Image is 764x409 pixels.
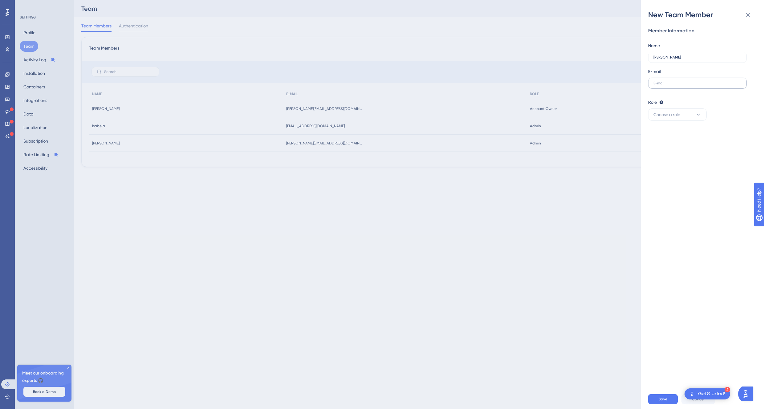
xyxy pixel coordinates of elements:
[653,111,680,118] span: Choose a role
[653,81,742,85] input: E-mail
[648,99,657,106] span: Role
[14,2,39,9] span: Need Help?
[648,394,678,404] button: Save
[648,10,757,20] div: New Team Member
[681,394,715,404] button: Cancel
[659,397,667,402] span: Save
[725,387,730,392] div: 2
[738,385,757,403] iframe: UserGuiding AI Assistant Launcher
[648,42,660,49] div: Name
[698,391,725,397] div: Get Started!
[648,68,661,75] div: E-mail
[648,108,707,121] button: Choose a role
[653,55,742,59] input: Name
[648,27,752,34] div: Member Information
[688,390,696,398] img: launcher-image-alternative-text
[685,388,730,399] div: Open Get Started! checklist, remaining modules: 2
